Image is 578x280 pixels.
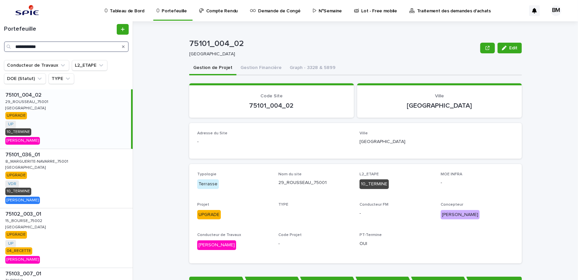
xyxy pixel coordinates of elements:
[435,94,444,98] span: Ville
[441,203,463,207] span: Concepteur
[509,46,517,50] span: Edit
[197,240,236,250] div: [PERSON_NAME]
[8,182,16,186] a: VDR
[5,269,43,277] p: 75103_007_01
[5,217,44,223] p: 15_BOURSE_75002
[260,94,283,98] span: Code Site
[5,91,43,98] p: 75101_004_02
[197,179,219,189] div: Terrasse
[278,172,302,176] span: Nom du site
[278,179,352,186] p: 29_ROUSSEAU_75001
[4,26,115,33] h1: Portefeuille
[360,210,433,217] p: -
[5,172,27,179] div: UPGRADE
[5,197,40,204] div: [PERSON_NAME]
[360,138,514,145] p: [GEOGRAPHIC_DATA]
[441,172,462,176] span: MOE INFRA
[197,210,221,220] div: UPGRADE
[189,39,478,49] p: 75101_004_02
[278,203,288,207] span: TYPE
[5,164,47,170] p: [GEOGRAPHIC_DATA]
[189,51,475,57] p: [GEOGRAPHIC_DATA]
[441,210,480,220] div: [PERSON_NAME]
[197,102,346,110] p: 75101_004_02
[360,179,389,189] div: 10_TERMINE
[197,131,227,135] span: Adresse du Site
[5,247,32,255] div: 04_RECETTE
[5,98,50,104] p: 29_ROUSSEAU_75001
[360,233,382,237] span: PT-Termine
[197,138,352,145] p: -
[360,203,388,207] span: Conducteur FM
[360,131,368,135] span: Ville
[8,241,13,246] a: UP
[8,122,13,127] a: UP
[5,231,27,238] div: UPGRADE
[5,256,40,263] div: [PERSON_NAME]
[13,4,41,17] img: svstPd6MQfCT1uX1QGkG
[4,60,69,71] button: Conducteur de Travaux
[286,61,340,75] button: Graph - 3328 & 5899
[5,137,40,144] div: [PERSON_NAME]
[360,240,433,247] p: OUI
[5,150,41,158] p: 75101_036_01
[4,41,129,52] input: Search
[49,73,74,84] button: TYPE
[441,179,514,186] p: -
[5,112,27,119] div: UPGRADE
[278,240,352,247] p: -
[5,128,31,136] div: 10_TERMINE
[72,60,107,71] button: L2_ETAPE
[197,172,217,176] span: Typologie
[551,5,561,16] div: BM
[236,61,286,75] button: Gestion Financière
[5,158,70,164] p: 8_MARGUERITE-NAVARRE_75001
[498,43,522,53] button: Edit
[5,224,47,230] p: [GEOGRAPHIC_DATA]
[5,105,47,111] p: [GEOGRAPHIC_DATA]
[5,188,31,195] div: 10_TERMINE
[5,210,43,217] p: 75102_003_01
[365,102,514,110] p: [GEOGRAPHIC_DATA]
[360,172,379,176] span: L2_ETAPE
[197,233,241,237] span: Conducteur de Travaux
[4,73,46,84] button: DOE (Statut)
[278,233,302,237] span: Code Projet
[189,61,236,75] button: Gestion de Projet
[197,203,209,207] span: Projet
